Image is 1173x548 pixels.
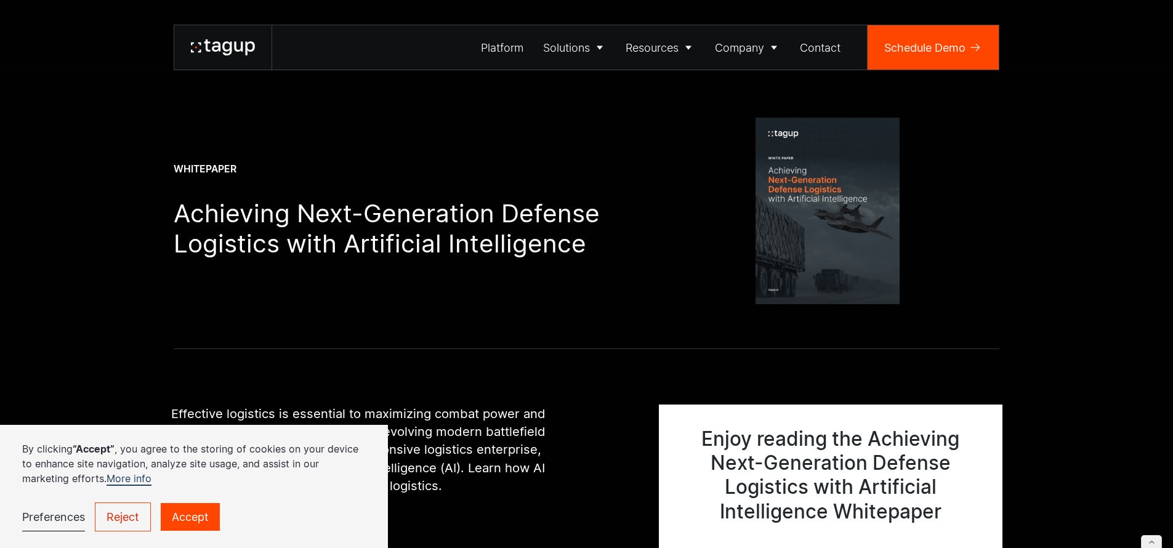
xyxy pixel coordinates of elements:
strong: “Accept” [73,443,115,455]
div: Schedule Demo [884,39,965,56]
a: Preferences [22,503,85,531]
div: Enjoy reading the Achieving Next-Generation Defense Logistics with Artificial Intelligence Whitep... [681,427,980,524]
div: Resources [626,39,679,56]
h1: Achieving Next-Generation Defense Logistics with Artificial Intelligence [174,198,611,259]
a: Company [705,25,791,70]
p: By clicking , you agree to the storing of cookies on your device to enhance site navigation, anal... [22,441,366,486]
a: Platform [472,25,534,70]
div: Contact [800,39,840,56]
div: Solutions [543,39,590,56]
img: Whitepaper Cover [756,118,900,304]
a: Reject [95,502,151,531]
a: More info [107,472,151,486]
div: Platform [481,39,523,56]
p: Effective logistics is essential to maximizing combat power and safeguarding national security. T... [171,405,554,495]
a: Schedule Demo [868,25,999,70]
a: Accept [161,503,220,531]
a: Contact [791,25,851,70]
div: Company [715,39,764,56]
a: Solutions [533,25,616,70]
div: Whitepaper [174,163,611,176]
a: Resources [616,25,706,70]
